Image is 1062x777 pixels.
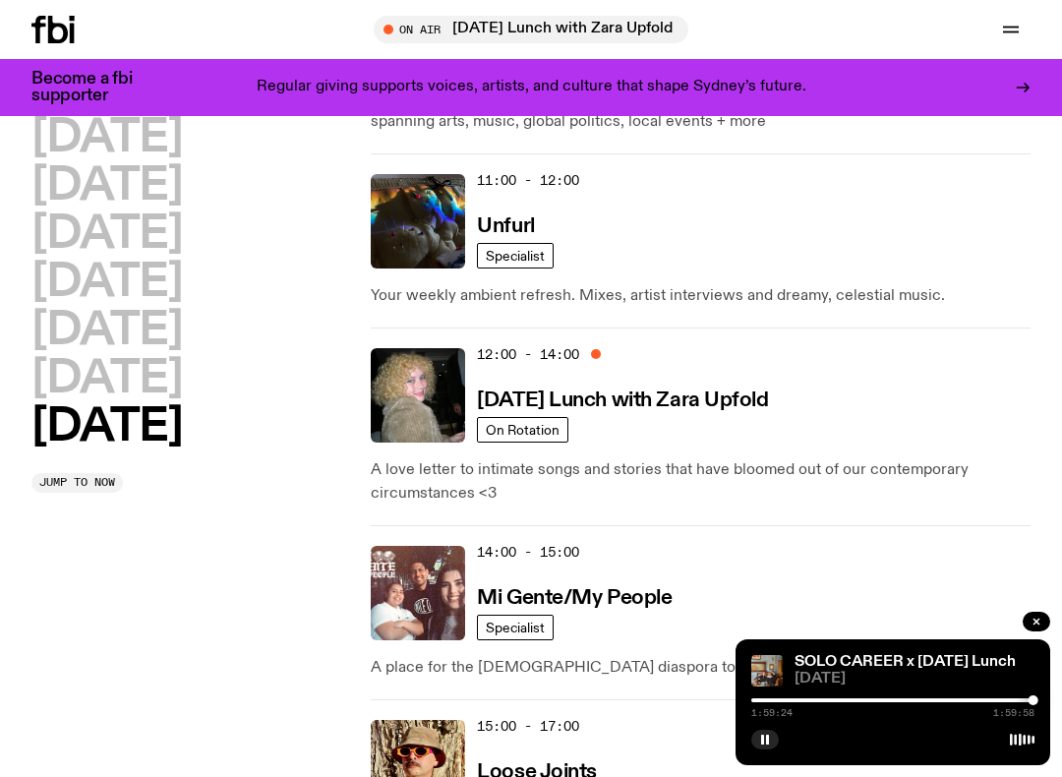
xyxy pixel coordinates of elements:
p: Regular giving supports voices, artists, and culture that shape Sydney’s future. [257,79,806,96]
a: Unfurl [477,212,534,237]
a: On Rotation [477,417,568,443]
button: [DATE] [31,116,182,160]
span: Specialist [486,620,545,634]
button: [DATE] [31,164,182,209]
button: [DATE] [31,212,182,257]
button: [DATE] [31,261,182,305]
h3: Unfurl [477,216,534,237]
h3: Mi Gente/My People [477,588,672,609]
a: Mi Gente/My People [477,584,672,609]
span: [DATE] [795,672,1034,687]
span: 14:00 - 15:00 [477,543,579,562]
p: Your weekly ambient refresh. Mixes, artist interviews and dreamy, celestial music. [371,284,1031,308]
img: A digital camera photo of Zara looking to her right at the camera, smiling. She is wearing a ligh... [371,348,465,443]
button: [DATE] [31,357,182,401]
a: Specialist [477,615,554,640]
span: 12:00 - 14:00 [477,345,579,364]
button: [DATE] [31,405,182,449]
img: solo career 4 slc [751,655,783,687]
a: Specialist [477,243,554,269]
span: 1:59:58 [993,708,1034,718]
span: Specialist [486,248,545,263]
p: A love letter to intimate songs and stories that have bloomed out of our contemporary circumstanc... [371,458,1031,506]
button: On Air[DATE] Lunch with Zara Upfold [374,16,688,43]
span: On Rotation [486,422,560,437]
p: A place for the [DEMOGRAPHIC_DATA] diaspora to flourish. [371,656,1031,680]
span: Jump to now [39,477,115,488]
a: SOLO CAREER x [DATE] Lunch [795,654,1016,670]
h3: [DATE] Lunch with Zara Upfold [477,390,768,411]
img: A piece of fabric is pierced by sewing pins with different coloured heads, a rainbow light is cas... [371,174,465,269]
span: 15:00 - 17:00 [477,717,579,736]
a: [DATE] Lunch with Zara Upfold [477,387,768,411]
button: [DATE] [31,309,182,353]
span: 1:59:24 [751,708,793,718]
span: 11:00 - 12:00 [477,171,579,190]
h3: Become a fbi supporter [31,71,157,104]
button: Jump to now [31,473,123,493]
